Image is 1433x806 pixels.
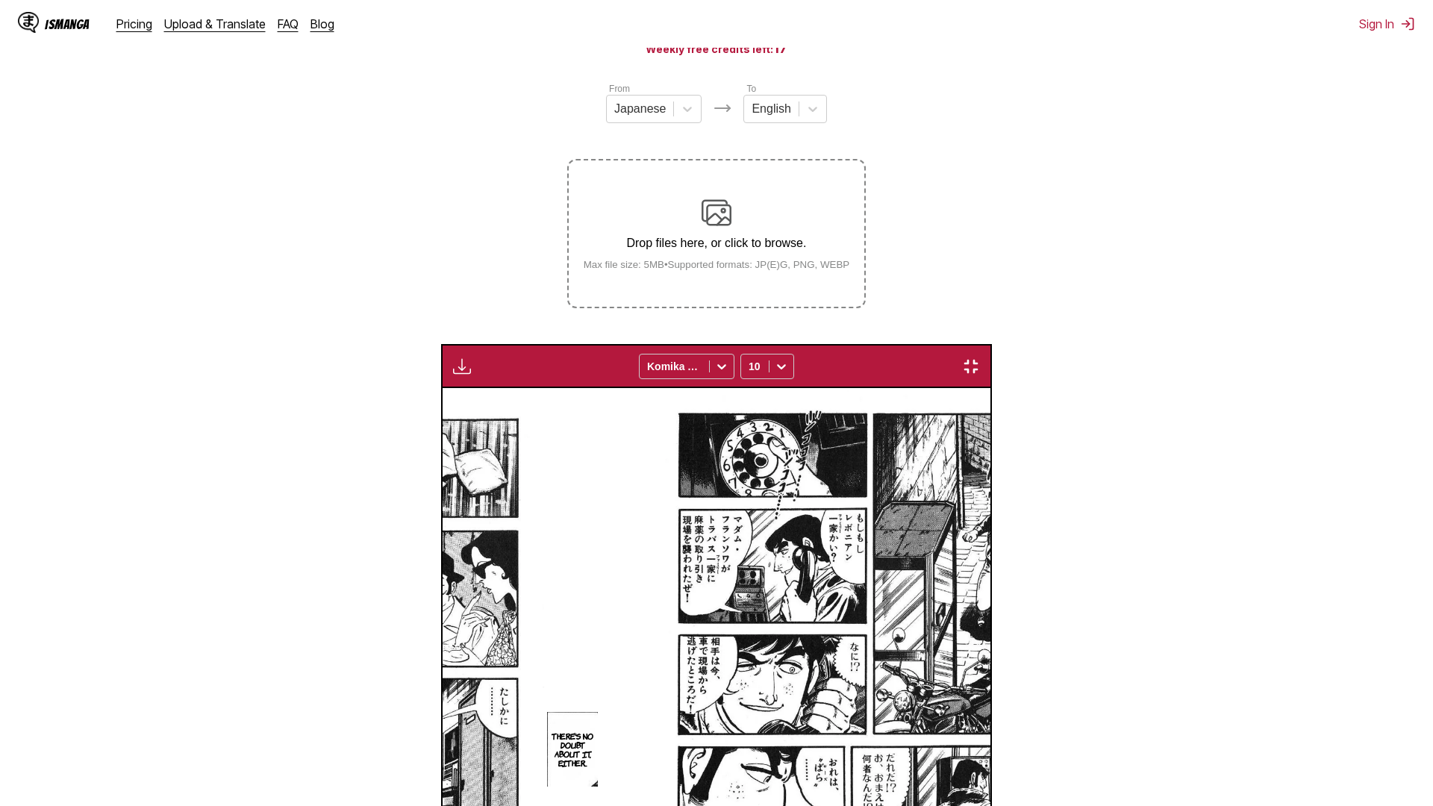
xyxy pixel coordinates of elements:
img: Languages icon [714,99,731,117]
img: Exit fullscreen [962,357,980,375]
a: Blog [310,16,334,31]
a: Pricing [116,16,152,31]
img: Download translated images [453,357,471,375]
p: Drop files here, or click to browse. [572,237,862,250]
img: IsManga Logo [18,12,39,33]
label: From [609,84,630,94]
a: Upload & Translate [164,16,266,31]
p: There's no doubt about it, either... [547,728,598,770]
small: Max file size: 5MB • Supported formats: JP(E)G, PNG, WEBP [572,259,862,270]
a: IsManga LogoIsManga [18,12,116,36]
span: 17 [773,40,787,56]
img: Sign out [1400,16,1415,31]
div: IsManga [45,17,90,31]
label: To [746,84,756,94]
button: Sign In [1359,16,1415,31]
a: FAQ [278,16,299,31]
h3: Weekly free credits left: [36,39,1397,57]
